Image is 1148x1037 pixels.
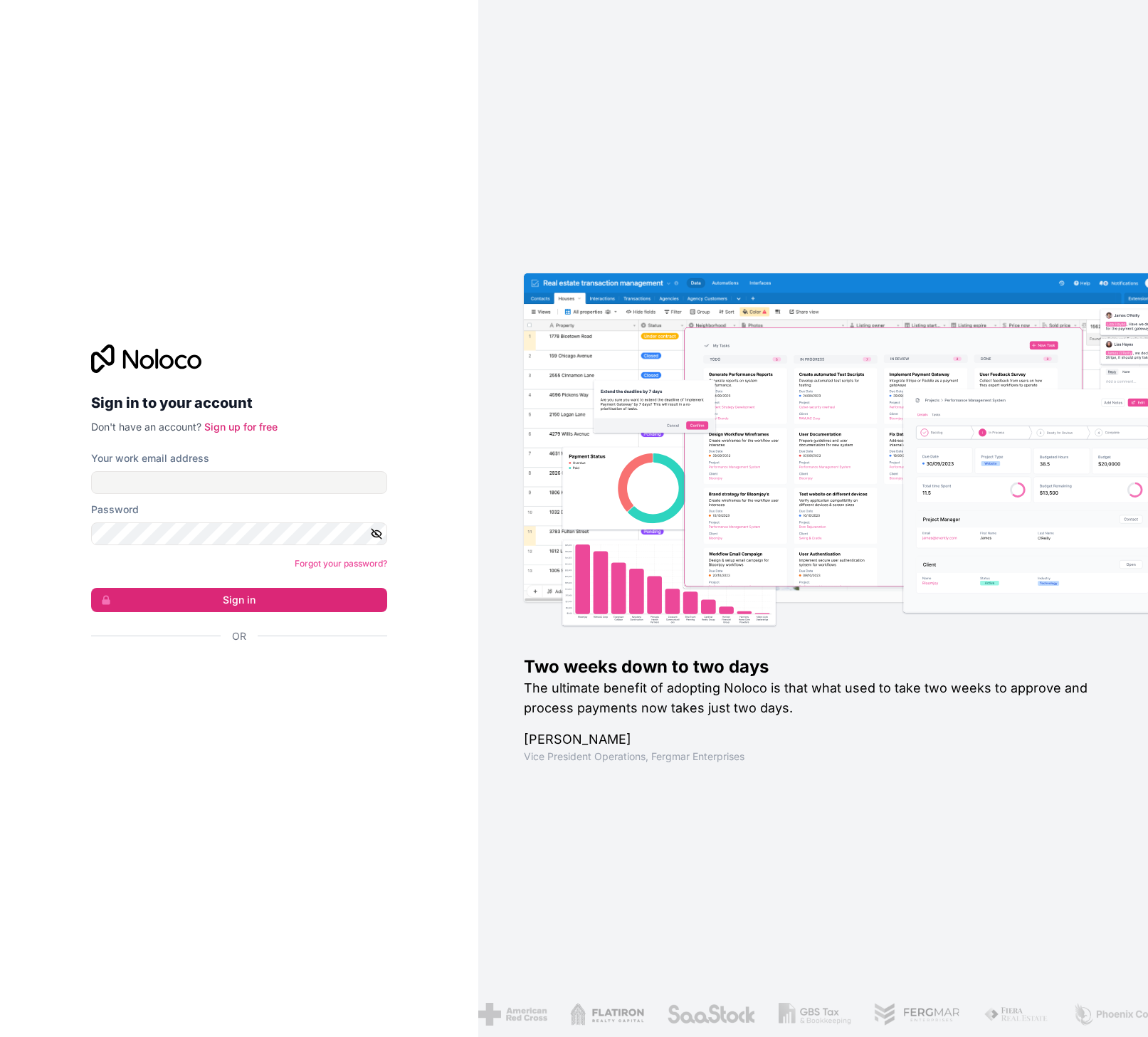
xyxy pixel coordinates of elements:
h1: Vice President Operations , Fergmar Enterprises [524,749,1102,764]
span: Don't have an account? [91,421,201,433]
h2: Sign in to your account [91,390,387,416]
label: Password [91,502,139,517]
img: /assets/fergmar-CudnrXN5.png [874,1003,961,1026]
img: /assets/saastock-C6Zbiodz.png [667,1003,757,1026]
button: Sign in [91,588,387,612]
a: Sign up for free [204,421,278,433]
h1: [PERSON_NAME] [524,730,1102,749]
img: /assets/american-red-cross-BAupjrZR.png [478,1003,547,1026]
input: Email address [91,471,387,494]
h1: Two weeks down to two days [524,656,1102,678]
label: Your work email address [91,451,209,465]
span: Or [232,629,246,643]
a: Forgot your password? [295,558,387,569]
input: Password [91,522,387,545]
img: /assets/flatiron-C8eUkumj.png [570,1003,644,1026]
img: /assets/gbstax-C-GtDUiK.png [779,1003,851,1026]
h2: The ultimate benefit of adopting Noloco is that what used to take two weeks to approve and proces... [524,678,1102,718]
img: /assets/fiera-fwj2N5v4.png [984,1003,1050,1026]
